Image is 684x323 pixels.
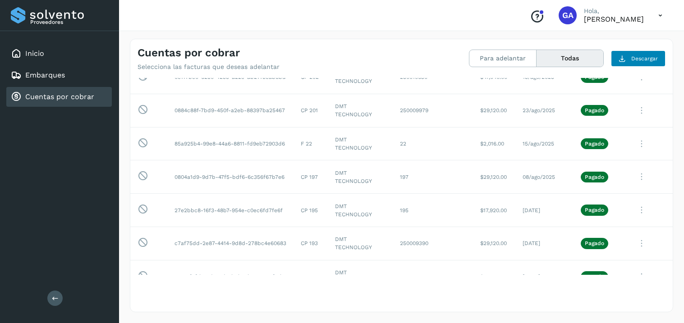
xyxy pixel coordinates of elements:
[585,273,604,280] p: Pagado
[585,174,604,180] p: Pagado
[393,94,473,127] td: 250009979
[25,49,44,58] a: Inicio
[393,227,473,260] td: 250009390
[167,260,294,293] td: a54c1f9f-becd-40d3-b6b0-b8e14c62f71b
[328,227,392,260] td: DMT TECHNOLOGY
[167,227,294,260] td: c7af75dd-2e87-4414-9d8d-278bc4e60683
[328,260,392,293] td: DMT TECHNOLOGY
[631,55,658,63] span: Descargar
[138,63,280,71] p: Selecciona las facturas que deseas adelantar
[25,92,94,101] a: Cuentas por cobrar
[515,94,574,127] td: 23/ago/2025
[138,46,240,59] h4: Cuentas por cobrar
[294,160,328,194] td: CP 197
[167,127,294,160] td: 85a925b4-99e8-44a6-8811-fd9eb72903d6
[328,160,392,194] td: DMT TECHNOLOGY
[294,127,328,160] td: F 22
[328,127,392,160] td: DMT TECHNOLOGY
[294,194,328,227] td: CP 195
[6,65,112,85] div: Embarques
[473,260,515,293] td: $29,120.00
[537,50,603,67] button: Todas
[515,260,574,293] td: [DATE]
[473,160,515,194] td: $29,120.00
[393,260,473,293] td: 250009299
[515,227,574,260] td: [DATE]
[294,227,328,260] td: CP 193
[515,127,574,160] td: 15/ago/2025
[473,127,515,160] td: $2,016.00
[393,160,473,194] td: 197
[473,194,515,227] td: $17,920.00
[6,44,112,64] div: Inicio
[469,50,537,67] button: Para adelantar
[473,227,515,260] td: $29,120.00
[584,7,644,15] p: Hola,
[328,194,392,227] td: DMT TECHNOLOGY
[328,94,392,127] td: DMT TECHNOLOGY
[585,107,604,114] p: Pagado
[584,15,644,23] p: GABRIELA ARENAS DELGADILLO
[585,207,604,213] p: Pagado
[393,127,473,160] td: 22
[585,240,604,246] p: Pagado
[30,19,108,25] p: Proveedores
[167,194,294,227] td: 27e2bbc8-16f3-48b7-954e-c0ec6fd7fe6f
[515,194,574,227] td: [DATE]
[167,160,294,194] td: 0804a1d9-9d7b-47f5-bdf6-6c356f67b7e6
[473,94,515,127] td: $29,120.00
[6,87,112,107] div: Cuentas por cobrar
[515,160,574,194] td: 08/ago/2025
[393,194,473,227] td: 195
[611,50,666,67] button: Descargar
[25,71,65,79] a: Embarques
[585,141,604,147] p: Pagado
[167,94,294,127] td: 0884c88f-7bd9-450f-a2eb-88397ba25467
[294,260,328,293] td: CP 194
[294,94,328,127] td: CP 201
